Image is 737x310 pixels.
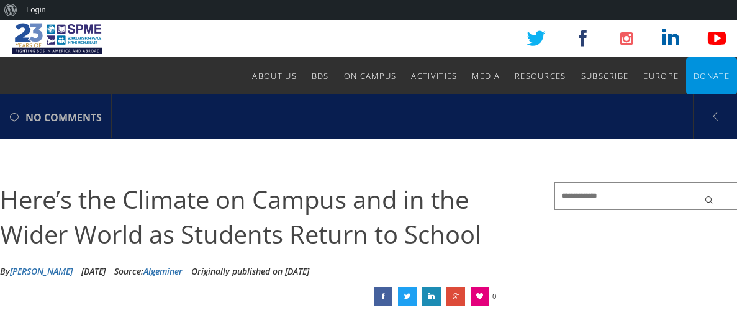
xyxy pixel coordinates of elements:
a: Europe [643,57,679,94]
a: Here’s the Climate on Campus and in the Wider World as Students Return to School [446,287,465,306]
a: Algeminer [143,265,183,277]
span: BDS [312,70,329,81]
a: Subscribe [581,57,629,94]
span: Subscribe [581,70,629,81]
a: Here’s the Climate on Campus and in the Wider World as Students Return to School [374,287,392,306]
span: Europe [643,70,679,81]
span: Activities [411,70,457,81]
span: On Campus [344,70,397,81]
img: SPME [12,20,102,57]
a: Donate [694,57,730,94]
a: About Us [252,57,296,94]
a: Media [472,57,500,94]
span: Donate [694,70,730,81]
a: Activities [411,57,457,94]
li: [DATE] [81,262,106,281]
a: Here’s the Climate on Campus and in the Wider World as Students Return to School [422,287,441,306]
a: On Campus [344,57,397,94]
div: Source: [114,262,183,281]
span: About Us [252,70,296,81]
span: Media [472,70,500,81]
a: Here’s the Climate on Campus and in the Wider World as Students Return to School [398,287,417,306]
a: BDS [312,57,329,94]
a: [PERSON_NAME] [10,265,73,277]
span: no comments [25,96,102,139]
span: Resources [515,70,566,81]
li: Originally published on [DATE] [191,262,309,281]
a: Resources [515,57,566,94]
span: 0 [492,287,496,306]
